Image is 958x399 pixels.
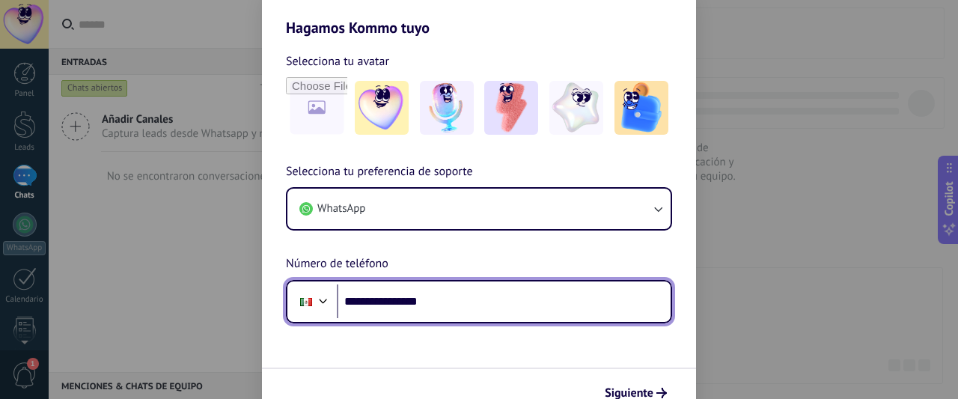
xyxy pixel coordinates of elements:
div: Mexico: + 52 [292,286,320,317]
span: WhatsApp [317,201,365,216]
img: -3.jpeg [484,81,538,135]
img: -2.jpeg [420,81,474,135]
span: Selecciona tu preferencia de soporte [286,162,473,182]
button: WhatsApp [287,189,671,229]
img: -4.jpeg [549,81,603,135]
span: Número de teléfono [286,255,388,274]
span: Siguiente [605,388,653,398]
img: -5.jpeg [614,81,668,135]
span: Selecciona tu avatar [286,52,389,71]
img: -1.jpeg [355,81,409,135]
